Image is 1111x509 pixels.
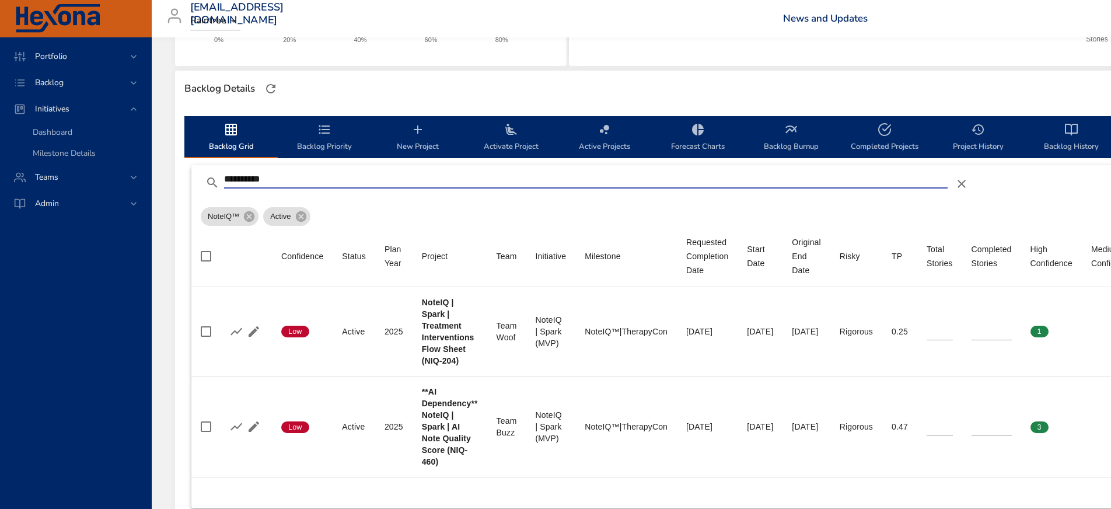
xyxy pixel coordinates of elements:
[342,326,366,337] div: Active
[752,123,831,154] span: Backlog Burnup
[26,103,79,114] span: Initiatives
[281,249,323,263] div: Confidence
[686,235,728,277] div: Requested Completion Date
[181,79,258,98] div: Backlog Details
[26,172,68,183] span: Teams
[214,36,223,43] text: 0%
[495,36,508,43] text: 80%
[792,421,820,433] div: [DATE]
[792,235,820,277] div: Sort
[26,198,68,209] span: Admin
[892,421,908,433] div: 0.47
[892,249,908,263] span: TP
[840,249,860,263] div: Sort
[1030,326,1049,337] span: 1
[281,422,309,433] span: Low
[190,12,240,30] div: Raintree
[927,242,953,270] div: Total Stories
[201,207,258,226] div: NoteIQ™
[747,242,773,270] div: Start Date
[783,12,868,25] a: News and Updates
[927,242,953,270] div: Sort
[245,323,263,340] button: Edit Project Details
[535,314,566,349] div: NoteIQ | Spark (MVP)
[385,421,403,433] div: 2025
[497,320,517,343] div: Team Woof
[792,235,820,277] div: Original End Date
[497,249,517,263] div: Team
[385,242,403,270] div: Sort
[201,211,246,222] span: NoteIQ™
[840,421,873,433] div: Rigorous
[747,326,773,337] div: [DATE]
[228,323,245,340] button: Show Burnup
[840,326,873,337] div: Rigorous
[792,326,820,337] div: [DATE]
[840,249,873,263] span: Risky
[686,421,728,433] div: [DATE]
[565,123,644,154] span: Active Projects
[26,51,76,62] span: Portfolio
[892,249,902,263] div: TP
[33,148,96,159] span: Milestone Details
[585,249,620,263] div: Milestone
[342,421,366,433] div: Active
[1032,123,1111,154] span: Backlog History
[228,418,245,435] button: Show Burnup
[585,421,668,433] div: NoteIQ™|TherapyCon
[585,249,668,263] span: Milestone
[1030,242,1072,270] div: High Confidence
[471,123,551,154] span: Activate Project
[686,235,728,277] div: Sort
[1030,242,1072,270] div: Sort
[191,123,271,154] span: Backlog Grid
[497,249,517,263] div: Sort
[262,80,280,97] button: Refresh Page
[263,211,298,222] span: Active
[385,242,403,270] div: Plan Year
[892,249,902,263] div: Sort
[422,387,478,466] b: **AI Dependency** NoteIQ | Spark | AI Note Quality Score (NIQ-460)
[14,4,102,33] img: Hexona
[422,249,478,263] span: Project
[972,242,1012,270] div: Completed Stories
[845,123,924,154] span: Completed Projects
[658,123,738,154] span: Forecast Charts
[26,77,73,88] span: Backlog
[1086,35,1107,43] text: Stories
[281,249,323,263] div: Sort
[33,127,72,138] span: Dashboard
[585,249,620,263] div: Sort
[938,123,1018,154] span: Project History
[1030,422,1049,433] span: 3
[535,409,566,444] div: NoteIQ | Spark (MVP)
[535,249,566,263] div: Initiative
[422,298,474,365] b: NoteIQ | Spark | Treatment Interventions Flow Sheet (NIQ-204)
[245,418,263,435] button: Edit Project Details
[972,242,1012,270] div: Sort
[281,326,309,337] span: Low
[385,326,403,337] div: 2025
[1091,326,1109,337] span: 0
[190,1,284,26] h3: [EMAIL_ADDRESS][DOMAIN_NAME]
[224,170,948,189] input: Search
[497,415,517,438] div: Team Buzz
[342,249,366,263] div: Status
[422,249,448,263] div: Project
[892,326,908,337] div: 0.25
[285,123,364,154] span: Backlog Priority
[686,326,728,337] div: [DATE]
[425,36,438,43] text: 60%
[585,326,668,337] div: NoteIQ™|TherapyCon
[378,123,457,154] span: New Project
